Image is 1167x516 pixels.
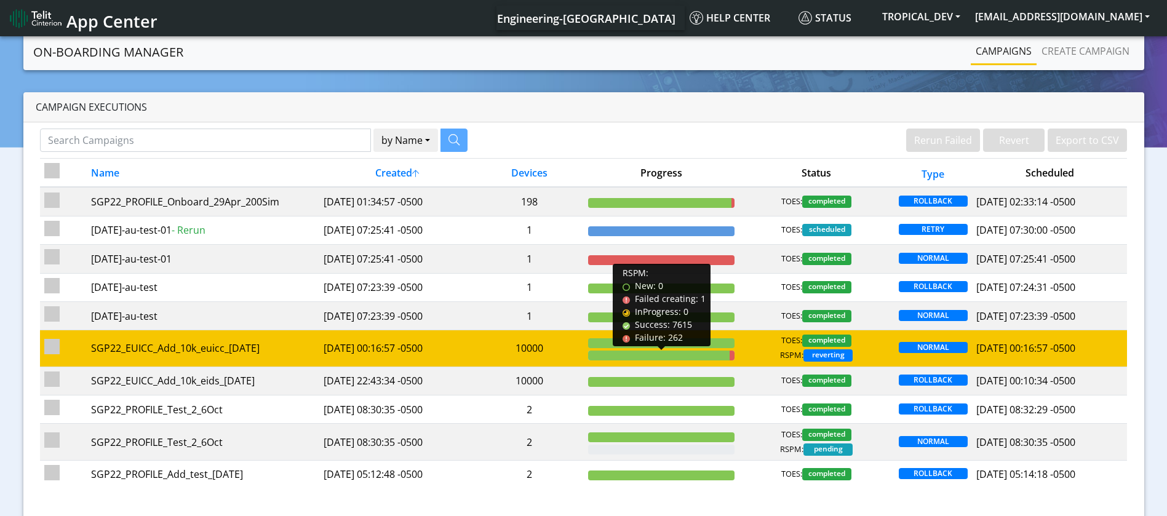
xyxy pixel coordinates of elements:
span: New: 0 [618,279,663,292]
div: SGP22_PROFILE_Test_2_6Oct [91,435,315,450]
button: Revert [983,129,1045,152]
span: NORMAL [899,310,968,321]
span: NORMAL [899,253,968,264]
button: [EMAIL_ADDRESS][DOMAIN_NAME] [968,6,1157,28]
span: [DATE] 02:33:14 -0500 [976,195,1075,208]
a: Campaigns [971,39,1037,63]
th: Devices [475,159,584,188]
div: SGP22_PROFILE_Test_2_6Oct [91,402,315,417]
span: RSPM: [780,443,803,456]
span: Status [799,11,851,25]
span: completed [802,468,851,480]
span: TOES: [781,375,802,387]
span: completed [802,429,851,441]
span: completed [802,310,851,322]
span: NORMAL [899,342,968,353]
img: In progress [623,309,630,317]
span: [DATE] 00:16:57 -0500 [976,341,1075,355]
td: 10000 [475,367,584,395]
a: Create campaign [1037,39,1134,63]
span: App Center [66,10,157,33]
span: [DATE] 07:25:41 -0500 [976,252,1075,266]
th: Scheduled [972,159,1128,188]
button: Rerun Failed [906,129,980,152]
div: SGP22_EUICC_Add_10k_euicc_[DATE] [91,341,315,355]
td: 10000 [475,330,584,367]
span: reverting [803,349,853,362]
span: Failure: 262 [618,331,683,344]
span: [DATE] 07:23:39 -0500 [976,309,1075,323]
img: Failure [623,296,630,304]
span: Help center [690,11,770,25]
span: [DATE] 07:24:31 -0500 [976,280,1075,294]
span: TOES: [781,310,802,322]
span: Engineering-[GEOGRAPHIC_DATA] [497,11,675,26]
span: pending [803,443,853,456]
a: Your current platform instance [496,6,675,30]
td: 2 [475,424,584,460]
span: RSPM: [623,266,648,279]
td: 1 [475,245,584,273]
span: - Rerun [172,223,205,237]
th: Status [739,159,894,188]
span: completed [802,403,851,416]
span: [DATE] 07:30:00 -0500 [976,223,1075,237]
span: InProgress: 0 [618,305,688,318]
div: Campaign Executions [23,92,1144,122]
button: Export to CSV [1048,129,1127,152]
img: Failure [623,335,630,343]
a: On-Boarding Manager [33,40,183,65]
span: TOES: [781,281,802,293]
span: [DATE] 05:14:18 -0500 [976,467,1075,481]
td: 2 [475,395,584,424]
a: Help center [685,6,794,30]
td: [DATE] 22:43:34 -0500 [319,367,475,395]
div: SGP22_EUICC_Add_10k_eids_[DATE] [91,373,315,388]
span: ROLLBACK [899,196,968,207]
img: knowledge.svg [690,11,703,25]
span: RSPM: [780,349,803,362]
td: [DATE] 08:30:35 -0500 [319,424,475,460]
td: [DATE] 07:23:39 -0500 [319,273,475,301]
div: SGP22_PROFILE_Onboard_29Apr_200Sim [91,194,315,209]
div: [DATE]-au-test-01 [91,223,315,237]
span: completed [802,281,851,293]
span: completed [802,196,851,208]
td: 1 [475,273,584,301]
img: status.svg [799,11,812,25]
th: Progress [583,159,739,188]
td: [DATE] 08:30:35 -0500 [319,395,475,424]
span: Success: 7615 [618,318,692,331]
img: Success [623,322,630,330]
span: ROLLBACK [899,403,968,415]
div: SGP22_PROFILE_Add_test_[DATE] [91,467,315,482]
span: TOES: [781,403,802,416]
span: [DATE] 08:30:35 -0500 [976,435,1075,449]
div: [DATE]-au-test [91,280,315,295]
td: [DATE] 00:16:57 -0500 [319,330,475,367]
span: ROLLBACK [899,468,968,479]
td: 1 [475,216,584,244]
img: logo-telit-cinterion-gw-new.png [10,9,62,28]
span: RETRY [899,224,968,235]
span: Failed creating: 1 [618,292,706,305]
div: [DATE]-au-test [91,309,315,323]
a: App Center [10,5,156,31]
td: [DATE] 07:23:39 -0500 [319,301,475,330]
span: TOES: [781,196,802,208]
span: completed [802,253,851,265]
input: Search Campaigns [40,129,371,152]
span: completed [802,375,851,387]
th: Created [319,159,475,188]
span: ROLLBACK [899,281,968,292]
td: [DATE] 07:25:41 -0500 [319,216,475,244]
td: [DATE] 07:25:41 -0500 [319,245,475,273]
span: TOES: [781,468,802,480]
span: [DATE] 00:10:34 -0500 [976,374,1075,387]
td: 1 [475,301,584,330]
th: Name [86,159,319,188]
a: Status [794,6,875,30]
span: TOES: [781,429,802,441]
th: Type [894,159,972,188]
td: 2 [475,460,584,488]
